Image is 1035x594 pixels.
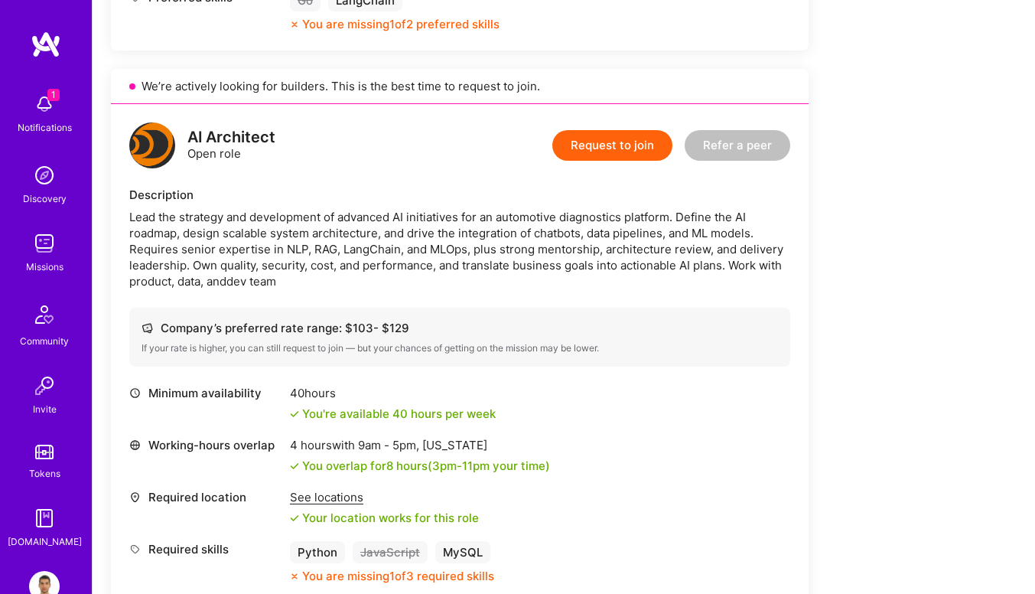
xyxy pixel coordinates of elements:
[35,445,54,459] img: tokens
[290,514,299,523] i: icon Check
[435,541,490,563] div: MySQL
[187,129,275,145] div: AI Architect
[23,191,67,207] div: Discovery
[129,489,282,505] div: Required location
[290,406,496,422] div: You're available 40 hours per week
[552,130,672,161] button: Request to join
[29,465,60,481] div: Tokens
[129,187,790,203] div: Description
[187,129,275,162] div: Open role
[47,89,60,101] span: 1
[26,259,63,275] div: Missions
[129,387,141,399] i: icon Clock
[29,228,60,259] img: teamwork
[290,489,479,505] div: See locations
[355,438,422,452] span: 9am - 5pm ,
[18,119,72,135] div: Notifications
[290,462,299,471] i: icon Check
[129,437,282,453] div: Working-hours overlap
[302,458,550,474] div: You overlap for 8 hours ( your time)
[111,69,809,104] div: We’re actively looking for builders. This is the best time to request to join.
[29,370,60,401] img: Invite
[20,333,69,349] div: Community
[129,209,790,289] div: Lead the strategy and development of advanced AI initiatives for an automotive diagnostics platfo...
[29,503,60,534] img: guide book
[29,89,60,119] img: bell
[290,541,345,563] div: Python
[142,320,778,336] div: Company’s preferred rate range: $ 103 - $ 129
[129,491,141,503] i: icon Location
[31,31,61,58] img: logo
[129,385,282,401] div: Minimum availability
[353,541,428,563] div: JavaScript
[290,20,299,29] i: icon CloseOrange
[33,401,57,417] div: Invite
[129,543,141,555] i: icon Tag
[29,160,60,191] img: discovery
[26,296,63,333] img: Community
[129,541,282,557] div: Required skills
[432,459,490,473] span: 3pm - 11pm
[290,410,299,419] i: icon Check
[8,534,82,550] div: [DOMAIN_NAME]
[142,322,153,334] i: icon Cash
[302,568,494,584] div: You are missing 1 of 3 required skills
[129,122,175,168] img: logo
[290,385,496,401] div: 40 hours
[302,16,500,32] div: You are missing 1 of 2 preferred skills
[290,510,479,526] div: Your location works for this role
[142,342,778,354] div: If your rate is higher, you can still request to join — but your chances of getting on the missio...
[129,439,141,451] i: icon World
[290,572,299,581] i: icon CloseOrange
[685,130,790,161] button: Refer a peer
[290,437,550,453] div: 4 hours with [US_STATE]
